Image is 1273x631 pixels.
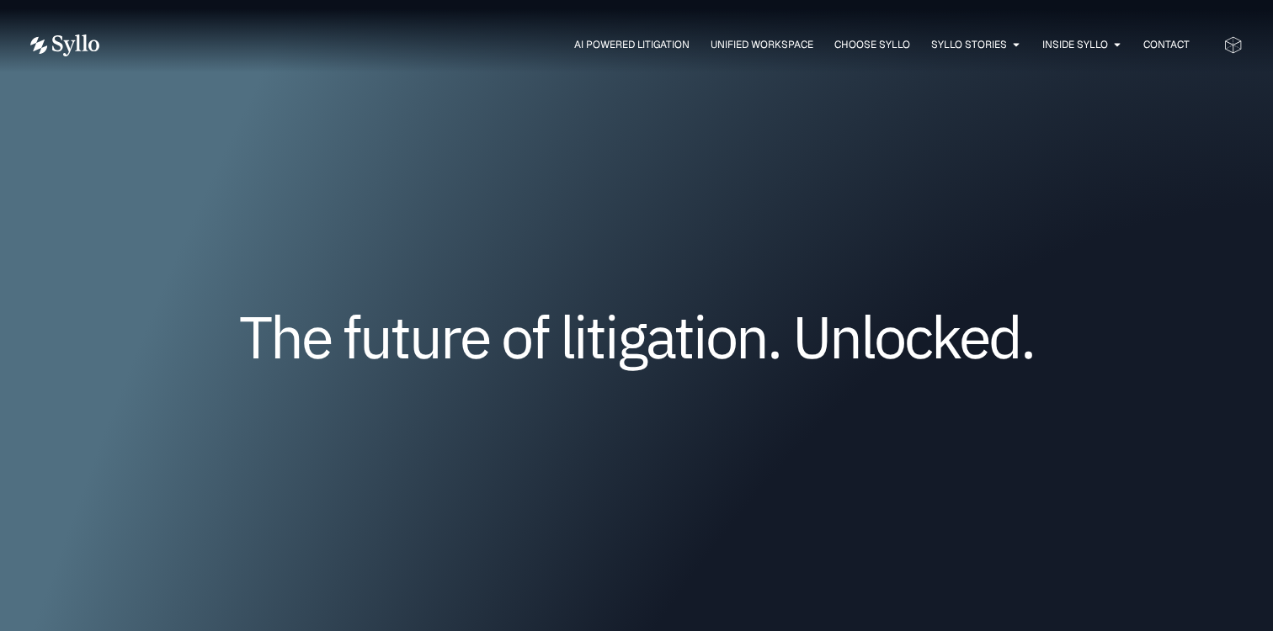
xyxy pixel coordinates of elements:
[574,37,690,52] a: AI Powered Litigation
[30,34,99,56] img: Vector
[133,37,1190,53] nav: Menu
[1143,37,1190,52] a: Contact
[1042,37,1108,52] a: Inside Syllo
[711,37,813,52] a: Unified Workspace
[131,309,1142,364] h1: The future of litigation. Unlocked.
[133,37,1190,53] div: Menu Toggle
[931,37,1007,52] a: Syllo Stories
[834,37,910,52] a: Choose Syllo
